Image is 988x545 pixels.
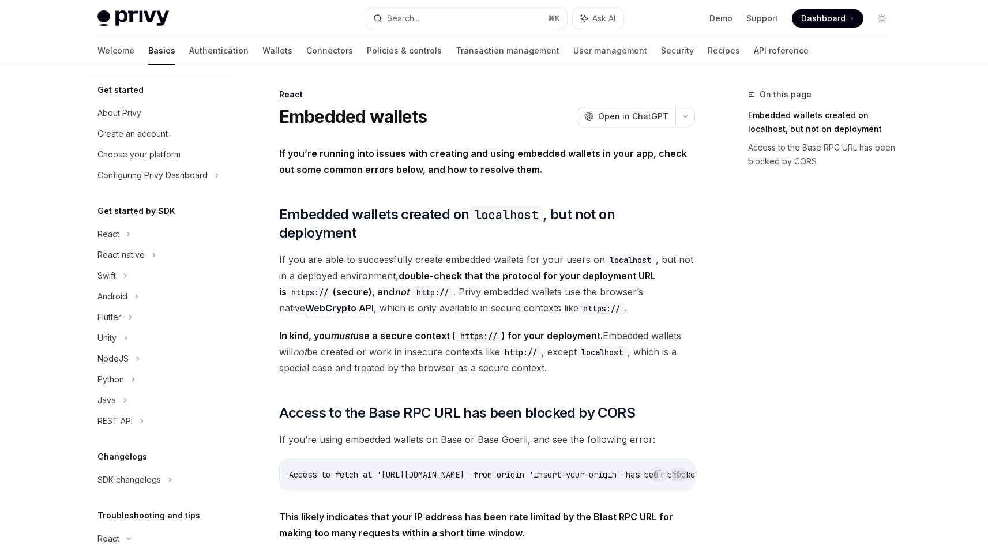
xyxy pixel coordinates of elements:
a: Basics [148,37,175,65]
a: Embedded wallets created on localhost, but not on deployment [748,106,900,138]
code: http:// [412,286,453,299]
div: Choose your platform [97,148,181,161]
a: Authentication [189,37,249,65]
a: Dashboard [792,9,863,28]
div: Swift [97,269,116,283]
strong: double-check that the protocol for your deployment URL is (secure), and [279,270,656,298]
span: ⌘ K [548,14,560,23]
em: not [293,346,307,358]
a: Wallets [262,37,292,65]
button: Search...⌘K [365,8,567,29]
a: About Privy [88,103,236,123]
button: Ask AI [573,8,623,29]
div: NodeJS [97,352,129,366]
code: http:// [500,346,542,359]
a: Create an account [88,123,236,144]
div: Create an account [97,127,168,141]
div: Unity [97,331,117,345]
code: https:// [287,286,333,299]
span: Embedded wallets created on , but not on deployment [279,205,695,242]
span: Access to the Base RPC URL has been blocked by CORS [279,404,635,422]
em: not [395,286,410,298]
h5: Troubleshooting and tips [97,509,200,523]
h5: Changelogs [97,450,147,464]
a: Security [661,37,694,65]
div: React [279,89,695,100]
span: Embedded wallets will be created or work in insecure contexts like , except , which is a special ... [279,328,695,376]
a: Demo [709,13,732,24]
div: Python [97,373,124,386]
a: API reference [754,37,809,65]
h5: Get started by SDK [97,204,175,218]
h1: Embedded wallets [279,106,427,127]
div: Android [97,290,127,303]
strong: If you’re running into issues with creating and using embedded wallets in your app, check out som... [279,148,687,175]
a: Support [746,13,778,24]
div: Flutter [97,310,121,324]
span: Dashboard [801,13,846,24]
div: Configuring Privy Dashboard [97,168,208,182]
button: Toggle dark mode [873,9,891,28]
a: Choose your platform [88,144,236,165]
span: If you’re using embedded wallets on Base or Base Goerli, and see the following error: [279,431,695,448]
code: localhost [469,206,543,224]
span: Ask AI [592,13,615,24]
div: Search... [387,12,419,25]
button: Copy the contents from the code block [652,467,667,482]
strong: This likely indicates that your IP address has been rate limited by the Blast RPC URL for making ... [279,511,673,539]
span: On this page [760,88,812,102]
em: must [330,330,353,341]
span: Access to fetch at '[URL][DOMAIN_NAME]' from origin 'insert-your-origin' has been blocked by CORS... [289,469,783,480]
button: Ask AI [670,467,685,482]
div: React [97,227,119,241]
span: If you are able to successfully create embedded wallets for your users on , but not in a deployed... [279,251,695,316]
a: User management [573,37,647,65]
strong: In kind, you use a secure context ( ) for your deployment. [279,330,603,341]
div: Java [97,393,116,407]
div: REST API [97,414,133,428]
code: https:// [578,302,625,315]
div: React native [97,248,145,262]
a: Welcome [97,37,134,65]
code: localhost [605,254,656,266]
div: About Privy [97,106,141,120]
a: Connectors [306,37,353,65]
img: light logo [97,10,169,27]
a: Policies & controls [367,37,442,65]
span: Open in ChatGPT [598,111,668,122]
code: localhost [577,346,628,359]
a: Access to the Base RPC URL has been blocked by CORS [748,138,900,171]
a: Transaction management [456,37,559,65]
a: Recipes [708,37,740,65]
a: WebCrypto API [305,302,374,314]
h5: Get started [97,83,144,97]
button: Open in ChatGPT [577,107,675,126]
div: SDK changelogs [97,473,161,487]
code: https:// [456,330,502,343]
